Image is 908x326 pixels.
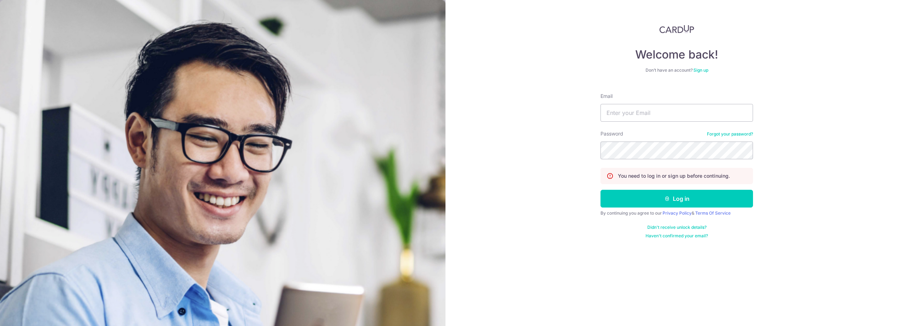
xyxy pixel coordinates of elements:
[600,190,753,208] button: Log in
[646,233,708,239] a: Haven't confirmed your email?
[659,25,694,33] img: CardUp Logo
[600,67,753,73] div: Don’t have an account?
[600,130,623,137] label: Password
[693,67,708,73] a: Sign up
[600,93,613,100] label: Email
[618,172,730,179] p: You need to log in or sign up before continuing.
[600,48,753,62] h4: Welcome back!
[663,210,692,216] a: Privacy Policy
[600,104,753,122] input: Enter your Email
[600,210,753,216] div: By continuing you agree to our &
[647,225,707,230] a: Didn't receive unlock details?
[707,131,753,137] a: Forgot your password?
[695,210,731,216] a: Terms Of Service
